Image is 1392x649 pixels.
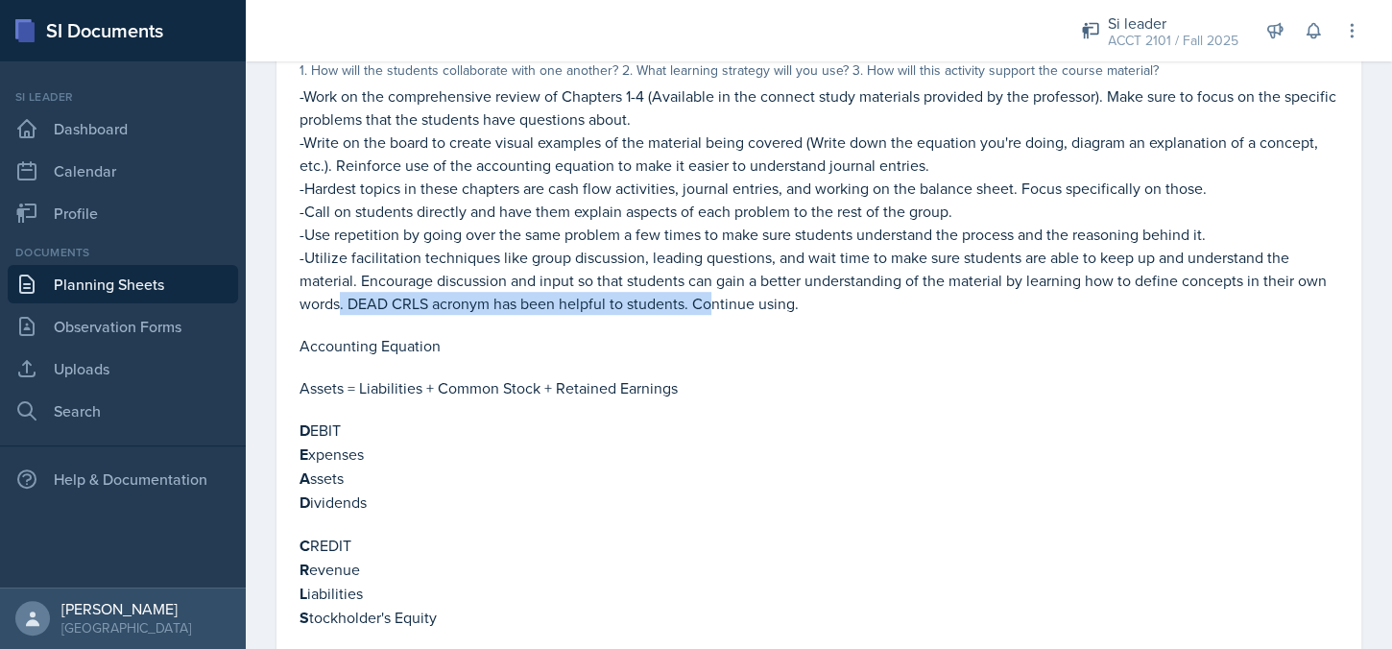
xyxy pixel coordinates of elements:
[8,244,238,261] div: Documents
[8,88,238,106] div: Si leader
[300,492,310,514] strong: D
[61,599,191,618] div: [PERSON_NAME]
[8,392,238,430] a: Search
[300,443,1338,467] p: xpenses
[300,334,1338,357] p: Accounting Equation
[300,559,309,581] strong: R
[8,460,238,498] div: Help & Documentation
[300,534,1338,558] p: REDIT
[300,535,310,557] strong: C
[300,84,1338,131] p: -Work on the comprehensive review of Chapters 1-4 (Available in the connect study materials provi...
[8,109,238,148] a: Dashboard
[300,131,1338,177] p: -Write on the board to create visual examples of the material being covered (Write down the equat...
[8,194,238,232] a: Profile
[8,265,238,303] a: Planning Sheets
[300,419,1338,443] p: EBIT
[300,200,1338,223] p: -Call on students directly and have them explain aspects of each problem to the rest of the group.
[300,607,309,629] strong: S
[300,491,1338,515] p: ividends
[1108,31,1238,51] div: ACCT 2101 / Fall 2025
[300,467,1338,491] p: ssets
[300,582,1338,606] p: iabilities
[1108,12,1238,35] div: Si leader
[8,152,238,190] a: Calendar
[8,349,238,388] a: Uploads
[300,558,1338,582] p: evenue
[300,468,310,490] strong: A
[8,307,238,346] a: Observation Forms
[300,60,1338,81] div: 1. How will the students collaborate with one another? 2. What learning strategy will you use? 3....
[300,606,1338,630] p: tockholder's Equity
[61,618,191,637] div: [GEOGRAPHIC_DATA]
[300,420,310,442] strong: D
[300,583,307,605] strong: L
[300,246,1338,315] p: -Utilize facilitation techniques like group discussion, leading questions, and wait time to make ...
[300,177,1338,200] p: -Hardest topics in these chapters are cash flow activities, journal entries, and working on the b...
[300,223,1338,246] p: -Use repetition by going over the same problem a few times to make sure students understand the p...
[300,376,1338,399] p: Assets = Liabilities + Common Stock + Retained Earnings
[300,444,308,466] strong: E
